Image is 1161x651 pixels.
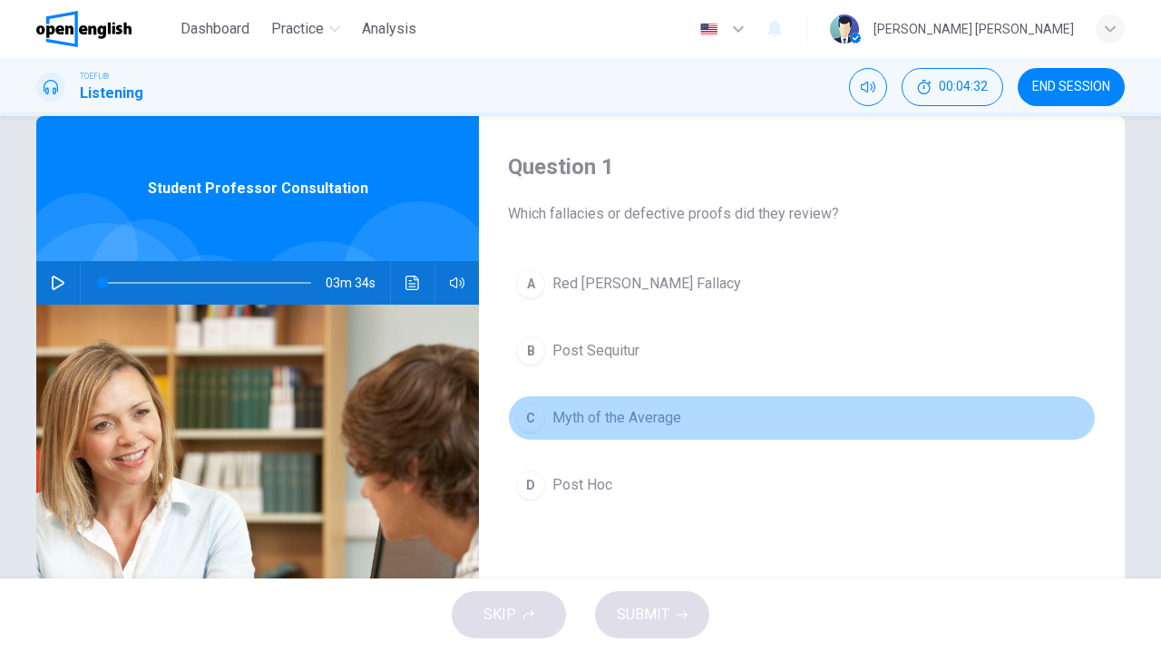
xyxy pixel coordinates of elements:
[508,395,1096,441] button: CMyth of the Average
[508,328,1096,374] button: BPost Sequitur
[552,407,681,429] span: Myth of the Average
[902,68,1003,106] div: Hide
[148,178,368,199] span: Student Professor Consultation
[1018,68,1125,106] button: END SESSION
[36,11,173,47] a: OpenEnglish logo
[516,269,545,298] div: A
[873,18,1074,40] div: [PERSON_NAME] [PERSON_NAME]
[362,18,416,40] span: Analysis
[355,13,424,45] button: Analysis
[36,11,132,47] img: OpenEnglish logo
[902,68,1003,106] button: 00:04:32
[80,70,109,83] span: TOEFL®
[508,261,1096,306] button: ARed [PERSON_NAME] Fallacy
[516,471,545,500] div: D
[849,68,887,106] div: Mute
[698,23,720,36] img: en
[516,336,545,365] div: B
[508,203,1096,225] span: Which fallacies or defective proofs did they review?
[552,273,741,295] span: Red [PERSON_NAME] Fallacy
[180,18,249,40] span: Dashboard
[264,13,347,45] button: Practice
[830,15,859,44] img: Profile picture
[1032,80,1110,94] span: END SESSION
[271,18,324,40] span: Practice
[516,403,545,432] div: C
[326,261,390,305] span: 03m 34s
[398,261,427,305] button: Click to see the audio transcription
[80,83,143,104] h1: Listening
[939,80,988,94] span: 00:04:32
[552,474,612,496] span: Post Hoc
[508,152,1096,181] h4: Question 1
[508,462,1096,508] button: DPost Hoc
[173,13,257,45] button: Dashboard
[552,340,639,362] span: Post Sequitur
